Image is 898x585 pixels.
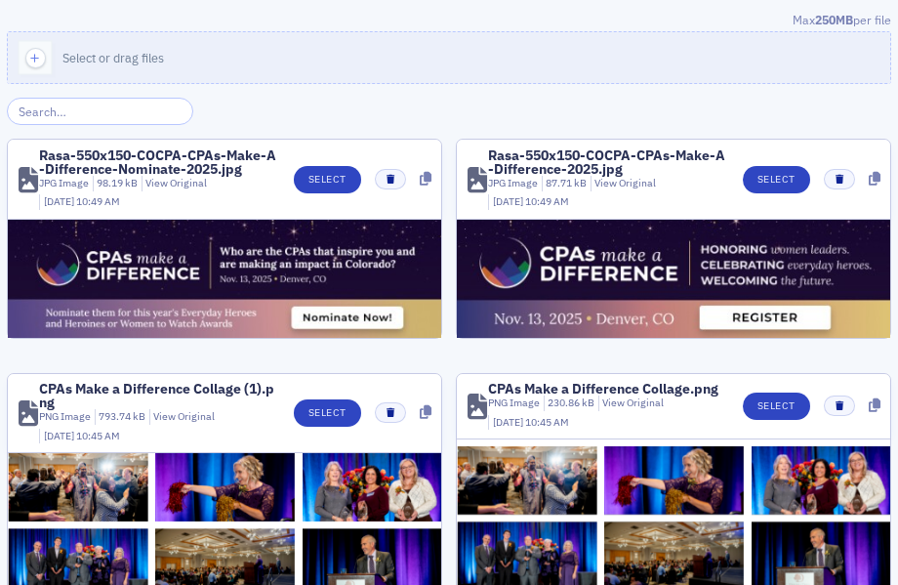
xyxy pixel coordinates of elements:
[145,176,207,189] a: View Original
[743,166,810,193] button: Select
[743,393,810,420] button: Select
[7,11,891,32] div: Max per file
[525,194,569,208] span: 10:49 AM
[594,176,656,189] a: View Original
[76,429,120,442] span: 10:45 AM
[294,166,361,193] button: Select
[7,98,193,125] input: Search…
[544,396,595,411] div: 230.86 kB
[7,31,891,84] button: Select or drag files
[93,176,139,191] div: 98.19 kB
[44,194,76,208] span: [DATE]
[62,50,164,65] span: Select or drag files
[488,148,729,176] div: Rasa-550x150-COCPA-CPAs-Make-A-Difference-2025.jpg
[488,382,718,396] div: CPAs Make a Difference Collage.png
[815,12,853,27] span: 250MB
[493,415,525,429] span: [DATE]
[95,409,146,425] div: 793.74 kB
[39,382,280,409] div: CPAs Make a Difference Collage (1).png
[39,176,89,191] div: JPG Image
[525,415,569,429] span: 10:45 AM
[488,396,540,411] div: PNG Image
[153,409,215,423] a: View Original
[76,194,120,208] span: 10:49 AM
[44,429,76,442] span: [DATE]
[493,194,525,208] span: [DATE]
[39,148,280,176] div: Rasa-550x150-COCPA-CPAs-Make-A-Difference-Nominate-2025.jpg
[602,396,664,409] a: View Original
[39,409,91,425] div: PNG Image
[488,176,538,191] div: JPG Image
[294,399,361,427] button: Select
[542,176,588,191] div: 87.71 kB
